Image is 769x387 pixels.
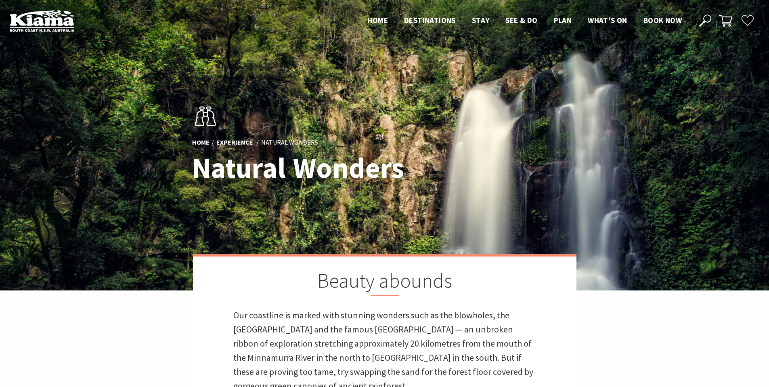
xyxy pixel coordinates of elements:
nav: Main Menu [359,14,690,27]
a: Home [192,138,210,147]
img: Kiama Logo [10,10,74,32]
h2: Beauty abounds [233,269,536,296]
span: Stay [472,15,490,25]
span: What’s On [588,15,627,25]
li: Natural Wonders [261,137,318,148]
span: Home [367,15,388,25]
span: Destinations [404,15,456,25]
h1: Natural Wonders [192,152,420,183]
span: Plan [554,15,572,25]
span: See & Do [505,15,537,25]
a: Experience [216,138,253,147]
span: Book now [643,15,682,25]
